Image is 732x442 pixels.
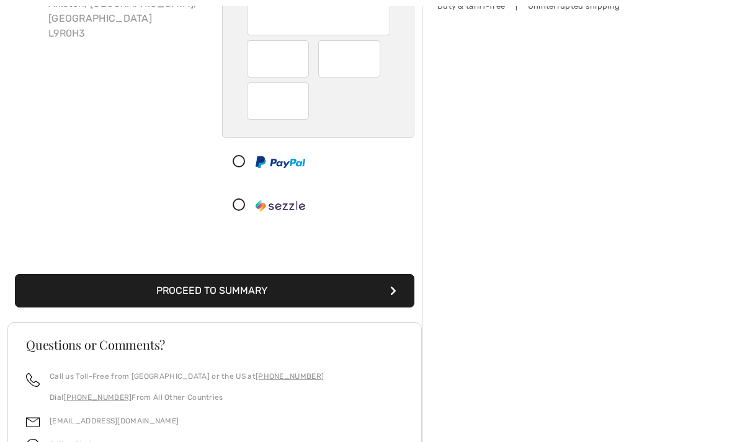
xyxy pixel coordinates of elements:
[50,417,179,425] a: [EMAIL_ADDRESS][DOMAIN_NAME]
[256,156,305,168] img: PayPal
[256,372,324,381] a: [PHONE_NUMBER]
[26,415,40,429] img: email
[26,373,40,387] img: call
[257,2,382,31] iframe: Secure Credit Card Frame - Credit Card Number
[50,392,324,403] p: Dial From All Other Countries
[15,274,414,307] button: Proceed to Summary
[257,45,301,73] iframe: Secure Credit Card Frame - Expiration Month
[257,87,301,115] iframe: Secure Credit Card Frame - CVV
[63,393,132,402] a: [PHONE_NUMBER]
[50,371,324,382] p: Call us Toll-Free from [GEOGRAPHIC_DATA] or the US at
[26,338,403,351] h3: Questions or Comments?
[256,200,305,212] img: Sezzle
[328,45,372,73] iframe: Secure Credit Card Frame - Expiration Year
